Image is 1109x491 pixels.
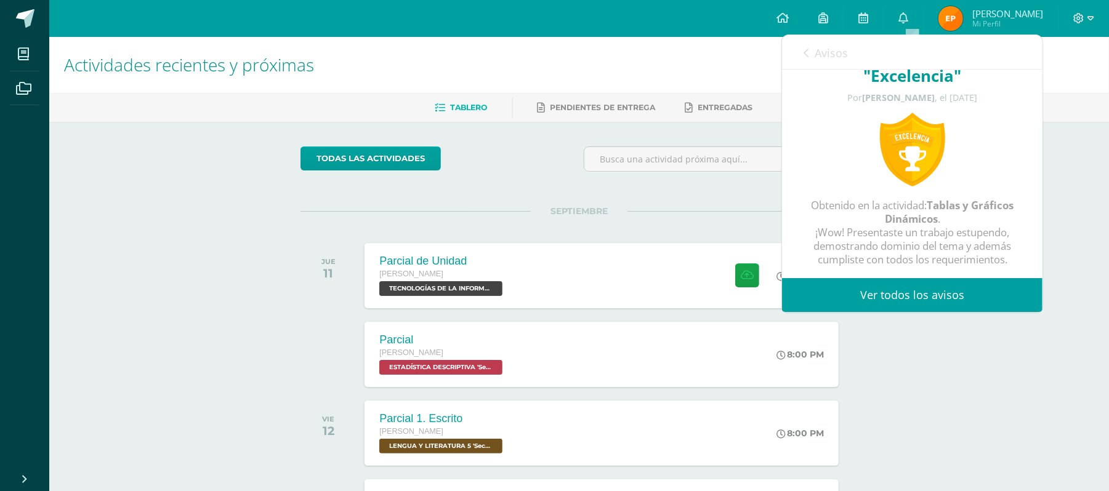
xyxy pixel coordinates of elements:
[972,18,1043,29] span: Mi Perfil
[300,146,441,170] a: todas las Actividades
[807,199,1018,266] div: Obtenido en la actividad: . ¡Wow! Presentaste un trabajo estupendo, demostrando dominio del tema ...
[584,147,857,171] input: Busca una actividad próxima aquí...
[862,92,935,103] strong: [PERSON_NAME]
[322,423,334,438] div: 12
[807,93,1018,103] div: Por , el [DATE]
[685,98,753,118] a: Entregadas
[698,103,753,112] span: Entregadas
[451,103,488,112] span: Tablero
[550,103,656,112] span: Pendientes de entrega
[807,65,1018,87] div: "Excelencia"
[776,270,824,281] div: 8:00 PM
[64,53,314,76] span: Actividades recientes y próximas
[379,255,506,268] div: Parcial de Unidad
[435,98,488,118] a: Tablero
[782,278,1042,312] a: Ver todos los avisos
[321,257,336,266] div: JUE
[379,333,506,346] div: Parcial
[379,348,443,357] span: [PERSON_NAME]
[885,198,1014,226] strong: Tablas y Gráficos Dinámicos
[379,412,506,425] div: Parcial 1. Escrito
[938,6,963,31] img: f8af5b44fb0e328c35fa8b041e684c34.png
[379,439,502,453] span: LENGUA Y LITERATURA 5 'Sección B'
[972,7,1043,20] span: [PERSON_NAME]
[776,428,824,439] div: 8:00 PM
[379,269,443,278] span: [PERSON_NAME]
[379,427,443,436] span: [PERSON_NAME]
[379,281,502,296] span: TECNOLOGÍAS DE LA INFORMACIÓN Y LA COMUNICACIÓN 5 'Sección B'
[815,46,848,60] span: Avisos
[531,206,627,217] span: SEPTIEMBRE
[379,360,502,375] span: ESTADÍSTICA DESCRIPTIVA 'Sección B'
[322,415,334,423] div: VIE
[776,349,824,360] div: 8:00 PM
[321,266,336,281] div: 11
[538,98,656,118] a: Pendientes de entrega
